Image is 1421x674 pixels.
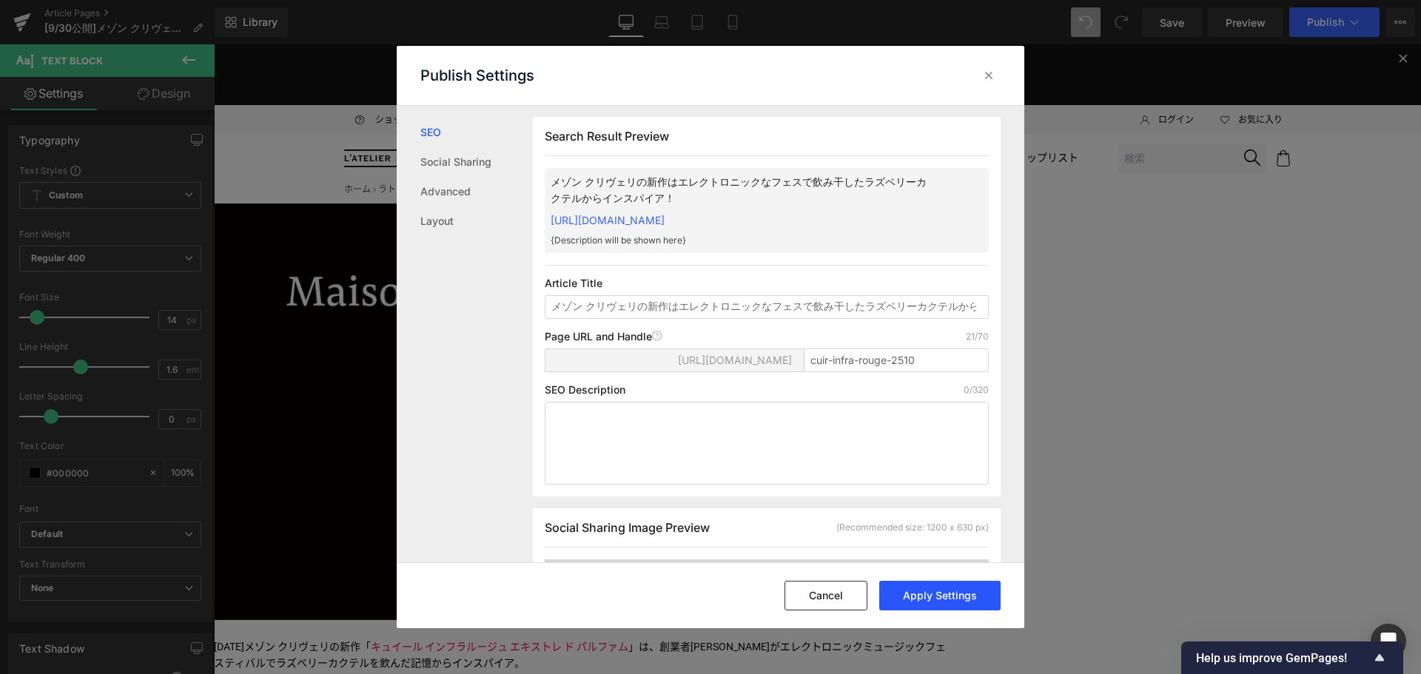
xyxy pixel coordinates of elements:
span: キュイール インフラルージュ エキストレ ド パルファム [157,596,414,608]
a: [URL][DOMAIN_NAME] [551,214,665,226]
a: ショッピングガイド [130,68,241,84]
p: メゾン クリヴェリの新作はエレクトロニックなフェスで飲み干したラズベリーカクテルからインスパイア！ [551,174,935,206]
input: Enter article title... [804,348,989,372]
img: Icon_Email.svg [262,72,271,78]
input: 検索 [904,99,1052,129]
p: Page URL and Handle [545,331,662,343]
a: Layout [420,206,533,236]
span: Social Sharing Image Preview [545,520,710,535]
img: Icon_Search.svg [1030,105,1047,121]
div: Open Intercom Messenger [1371,624,1406,659]
img: ラトリエ デ パルファム 公式オンラインストア [130,105,249,123]
p: 0/320 [964,384,989,396]
a: Social Sharing [420,147,533,177]
a: 限定品/キット・コフレ [367,101,475,127]
p: [全製品対象] ご購入で選べるサンプル2点プレゼント！ [15,15,1192,30]
a: SEO [420,118,533,147]
span: Help us improve GemPages! [1196,651,1371,665]
p: Article Title [545,277,989,289]
input: Enter your page title... [545,295,989,319]
p: Publish Settings [420,67,534,84]
a: お問い合わせ [253,68,333,84]
img: Icon_User.svg [927,68,935,84]
p: 21/70 [966,331,989,343]
span: 鮮やかな蛍光色のラズベリーのアコード [187,629,373,641]
a: ログイン [918,68,980,84]
span: ラトリエ デ パルファム 公式オンラインストア [164,140,349,150]
a: 新製品 [493,101,524,127]
img: Icon_ShoppingGuide.svg [139,69,152,82]
a: Advanced [420,177,533,206]
a: ブランドから探す [266,101,349,127]
span: しなやかで深みのあるレザー [394,629,528,641]
img: Icon_Cart.svg [1061,106,1078,122]
a: 最新情報 [622,101,663,127]
a: ホーム [130,140,157,150]
p: {Description will be shown here} [551,234,935,247]
button: Show survey - Help us improve GemPages! [1196,649,1388,667]
button: Apply Settings [879,581,1001,610]
span: ログイン [944,68,980,84]
nav: breadcrumbs [130,138,349,153]
img: Icon_Heart_Empty.svg [1007,71,1015,80]
span: お問い合わせ [280,68,333,84]
p: SEO Description [545,384,625,396]
button: Cancel [785,581,867,610]
span: お気に入り [1024,68,1069,84]
div: (Recommended size: 1200 x 630 px) [836,521,989,534]
span: Search Result Preview [545,129,669,144]
a: カテゴリーから探す [681,101,774,127]
a: ギフトガイド [542,101,604,127]
span: ショッピングガイド [161,68,241,84]
span: [URL][DOMAIN_NAME] [678,354,792,366]
span: › [159,140,162,150]
a: ショップリスト [792,101,864,127]
a: LINE公式アカウントの友だち追加はこちらから [510,33,697,43]
span: こちらから [653,33,697,43]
